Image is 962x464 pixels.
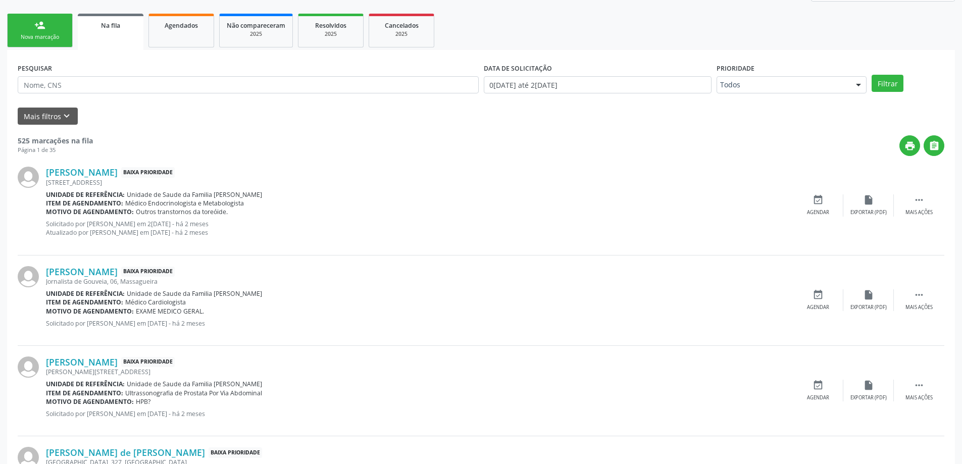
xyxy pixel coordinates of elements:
[227,21,285,30] span: Não compareceram
[227,30,285,38] div: 2025
[807,209,829,216] div: Agendar
[121,267,175,277] span: Baixa Prioridade
[914,194,925,205] i: 
[101,21,120,30] span: Na fila
[807,394,829,401] div: Agendar
[315,21,346,30] span: Resolvidos
[46,178,793,187] div: [STREET_ADDRESS]
[46,199,123,208] b: Item de agendamento:
[125,199,244,208] span: Médico Endocrinologista e Metabologista
[125,389,262,397] span: Ultrassonografia de Prostata Por Via Abdominal
[136,307,204,316] span: EXAME MEDICO GERAL.
[929,140,940,151] i: 
[127,380,262,388] span: Unidade de Saude da Familia [PERSON_NAME]
[46,319,793,328] p: Solicitado por [PERSON_NAME] em [DATE] - há 2 meses
[61,111,72,122] i: keyboard_arrow_down
[18,136,93,145] strong: 525 marcações na fila
[136,397,150,406] span: HPB?
[127,289,262,298] span: Unidade de Saude da Familia [PERSON_NAME]
[209,447,262,458] span: Baixa Prioridade
[905,209,933,216] div: Mais ações
[136,208,228,216] span: Outros transtornos da toreóide.
[720,80,846,90] span: Todos
[46,356,118,368] a: [PERSON_NAME]
[46,208,134,216] b: Motivo de agendamento:
[813,289,824,300] i: event_available
[376,30,427,38] div: 2025
[863,380,874,391] i: insert_drive_file
[46,190,125,199] b: Unidade de referência:
[34,20,45,31] div: person_add
[863,289,874,300] i: insert_drive_file
[46,277,793,286] div: Jornalista de Gouveia, 06, Massagueira
[863,194,874,205] i: insert_drive_file
[914,289,925,300] i: 
[306,30,356,38] div: 2025
[813,194,824,205] i: event_available
[46,447,205,458] a: [PERSON_NAME] de [PERSON_NAME]
[46,266,118,277] a: [PERSON_NAME]
[18,108,78,125] button: Mais filtroskeyboard_arrow_down
[127,190,262,199] span: Unidade de Saude da Familia [PERSON_NAME]
[850,304,887,311] div: Exportar (PDF)
[18,167,39,188] img: img
[872,75,903,92] button: Filtrar
[165,21,198,30] span: Agendados
[850,209,887,216] div: Exportar (PDF)
[15,33,65,41] div: Nova marcação
[46,298,123,306] b: Item de agendamento:
[484,61,552,76] label: DATA DE SOLICITAÇÃO
[905,304,933,311] div: Mais ações
[914,380,925,391] i: 
[904,140,916,151] i: print
[125,298,186,306] span: Médico Cardiologista
[924,135,944,156] button: 
[46,289,125,298] b: Unidade de referência:
[46,167,118,178] a: [PERSON_NAME]
[18,61,52,76] label: PESQUISAR
[18,76,479,93] input: Nome, CNS
[717,61,754,76] label: Prioridade
[18,146,93,154] div: Página 1 de 35
[46,220,793,237] p: Solicitado por [PERSON_NAME] em 2[DATE] - há 2 meses Atualizado por [PERSON_NAME] em [DATE] - há ...
[46,397,134,406] b: Motivo de agendamento:
[46,368,793,376] div: [PERSON_NAME][STREET_ADDRESS]
[899,135,920,156] button: print
[385,21,419,30] span: Cancelados
[46,380,125,388] b: Unidade de referência:
[46,307,134,316] b: Motivo de agendamento:
[121,167,175,178] span: Baixa Prioridade
[813,380,824,391] i: event_available
[807,304,829,311] div: Agendar
[484,76,712,93] input: Selecione um intervalo
[46,409,793,418] p: Solicitado por [PERSON_NAME] em [DATE] - há 2 meses
[46,389,123,397] b: Item de agendamento:
[121,357,175,368] span: Baixa Prioridade
[18,356,39,378] img: img
[905,394,933,401] div: Mais ações
[18,266,39,287] img: img
[850,394,887,401] div: Exportar (PDF)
